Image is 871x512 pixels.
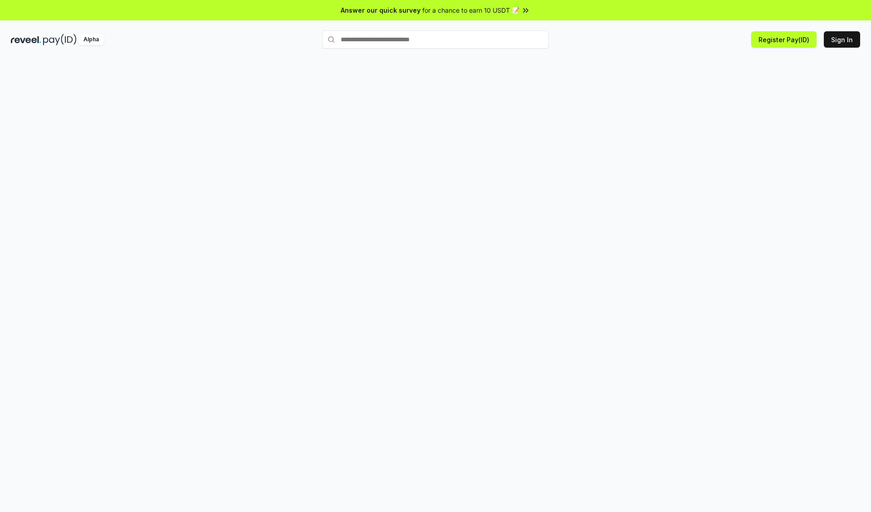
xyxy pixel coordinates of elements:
button: Register Pay(ID) [751,31,817,48]
div: Alpha [78,34,104,45]
span: for a chance to earn 10 USDT 📝 [422,5,519,15]
button: Sign In [824,31,860,48]
img: reveel_dark [11,34,41,45]
img: pay_id [43,34,77,45]
span: Answer our quick survey [341,5,421,15]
